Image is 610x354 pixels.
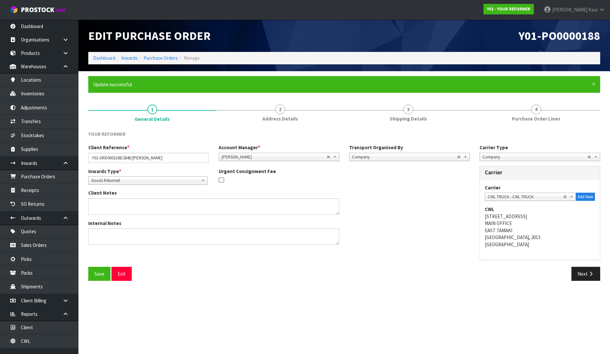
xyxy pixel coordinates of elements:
[91,177,199,185] span: Goods Returned
[352,153,457,161] span: Company
[263,115,298,122] span: Address Details
[552,7,587,13] span: [PERSON_NAME]
[88,144,129,151] label: Client Reference
[88,189,117,196] label: Client Notes
[576,193,595,201] button: Add New
[592,79,596,88] span: ×
[121,55,138,61] a: Inwards
[88,28,211,43] span: Edit Purchase Order
[88,220,121,227] label: Internal Notes
[88,153,209,163] input: Client Reference
[88,126,600,286] span: General Details
[219,168,276,175] label: Urgent Consignment Fee
[93,55,115,61] a: Dashboard
[487,6,530,12] strong: Y01 - YOUR REFORMER
[275,105,285,114] span: 2
[483,4,534,14] a: Y01 - YOUR REFORMER
[10,6,18,14] img: cube-alt.png
[390,115,427,122] span: Shipping Details
[93,81,132,88] span: Update successful
[403,105,413,114] span: 3
[588,7,598,13] span: Kaur
[512,115,560,122] span: Purchase Order Lines
[88,267,110,281] button: Save
[349,144,403,151] label: Transport Organised By
[56,7,66,13] small: WMS
[485,169,595,176] h3: Carrier
[518,28,600,43] span: Y01-PO0000188
[184,55,200,61] span: Manage
[88,131,126,137] span: YOUR REFORMER
[88,168,121,175] label: Inwards Type
[147,105,157,114] span: 1
[483,153,587,161] span: Company
[488,193,563,201] span: CWL TRUCK - CWL TRUCK
[144,55,178,61] a: Purchase Orders
[571,267,600,281] button: Next
[219,144,260,151] label: Account Manager
[485,184,500,191] label: Carrier
[485,206,494,212] strong: CWL
[21,6,54,14] span: ProStock
[531,105,541,114] span: 4
[480,144,508,151] label: Carrier Type
[135,116,170,122] span: General Details
[111,267,132,281] button: Exit
[485,206,595,248] address: [STREET_ADDRESS] MAIN OFFICE EAST TAMAKI [GEOGRAPHIC_DATA], 2013 [GEOGRAPHIC_DATA]
[222,153,327,161] span: [PERSON_NAME]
